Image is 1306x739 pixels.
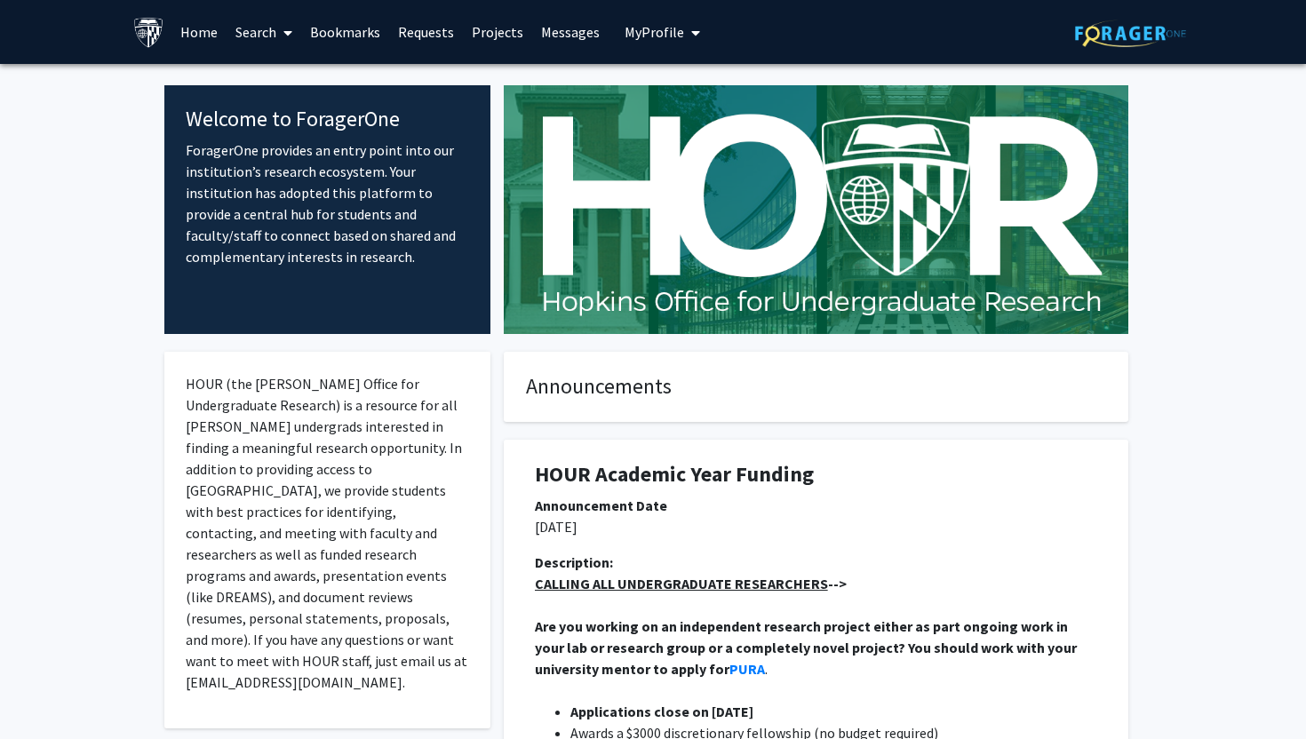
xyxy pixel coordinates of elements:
[186,139,469,267] p: ForagerOne provides an entry point into our institution’s research ecosystem. Your institution ha...
[186,107,469,132] h4: Welcome to ForagerOne
[570,703,753,720] strong: Applications close on [DATE]
[625,23,684,41] span: My Profile
[133,17,164,48] img: Johns Hopkins University Logo
[463,1,532,63] a: Projects
[535,552,1097,573] div: Description:
[389,1,463,63] a: Requests
[227,1,301,63] a: Search
[186,373,469,693] p: HOUR (the [PERSON_NAME] Office for Undergraduate Research) is a resource for all [PERSON_NAME] un...
[535,575,847,592] strong: -->
[504,85,1128,334] img: Cover Image
[526,374,1106,400] h4: Announcements
[13,659,76,726] iframe: Chat
[171,1,227,63] a: Home
[535,616,1097,679] p: .
[532,1,609,63] a: Messages
[535,516,1097,537] p: [DATE]
[535,575,828,592] u: CALLING ALL UNDERGRADUATE RESEARCHERS
[535,462,1097,488] h1: HOUR Academic Year Funding
[729,660,765,678] a: PURA
[535,617,1079,678] strong: Are you working on an independent research project either as part ongoing work in your lab or res...
[535,495,1097,516] div: Announcement Date
[301,1,389,63] a: Bookmarks
[1075,20,1186,47] img: ForagerOne Logo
